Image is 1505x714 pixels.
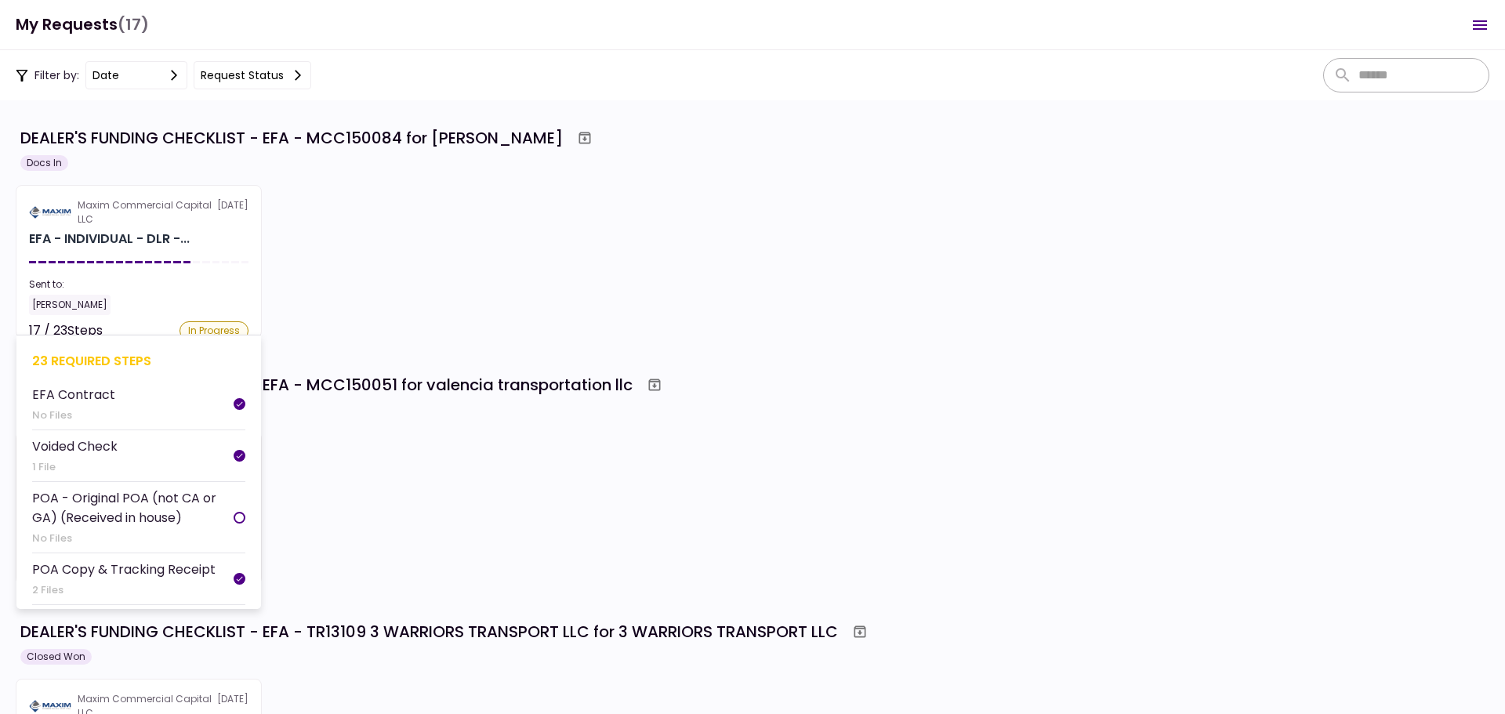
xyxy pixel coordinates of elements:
div: Docs In [20,155,68,171]
div: No Files [32,531,234,546]
div: POA Copy & Tracking Receipt [32,560,216,579]
div: EFA - INDIVIDUAL - DLR - FUNDING CHECKLIST [29,230,190,248]
div: 23 required steps [32,351,245,371]
div: No Files [32,408,115,423]
img: Partner logo [29,205,71,219]
div: DEALER'S FUNDING CHECKLIST - EFA - TR13109 3 WARRIORS TRANSPORT LLC for 3 WARRIORS TRANSPORT LLC [20,620,838,643]
button: Request status [194,61,311,89]
div: Maxim Commercial Capital LLC [78,198,217,227]
button: Archive workflow [640,371,669,399]
div: [PERSON_NAME] [29,295,111,315]
img: Partner logo [29,699,71,713]
div: DEALER'S FUNDING CHECKLIST - EFA - MCC150084 for [PERSON_NAME] [20,126,563,150]
div: In Progress [180,321,248,340]
button: Archive workflow [571,124,599,152]
div: Sent to: [29,277,248,292]
div: DEALER'S FUNDING CHECKLIST - EFA - MCC150051 for valencia transportation llc [20,373,633,397]
span: (17) [118,9,149,41]
div: EFA Contract [32,385,115,404]
button: date [85,61,187,89]
div: [DATE] [29,198,248,227]
div: date [92,67,119,84]
div: POA - Original POA (not CA or GA) (Received in house) [32,488,234,527]
button: Archive workflow [846,618,874,646]
div: Voided Check [32,437,118,456]
div: 2 Files [32,582,216,598]
div: 17 / 23 Steps [29,321,103,340]
h1: My Requests [16,9,149,41]
div: 1 File [32,459,118,475]
button: Open menu [1461,6,1499,44]
div: Filter by: [16,61,311,89]
div: Closed Won [20,649,92,665]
